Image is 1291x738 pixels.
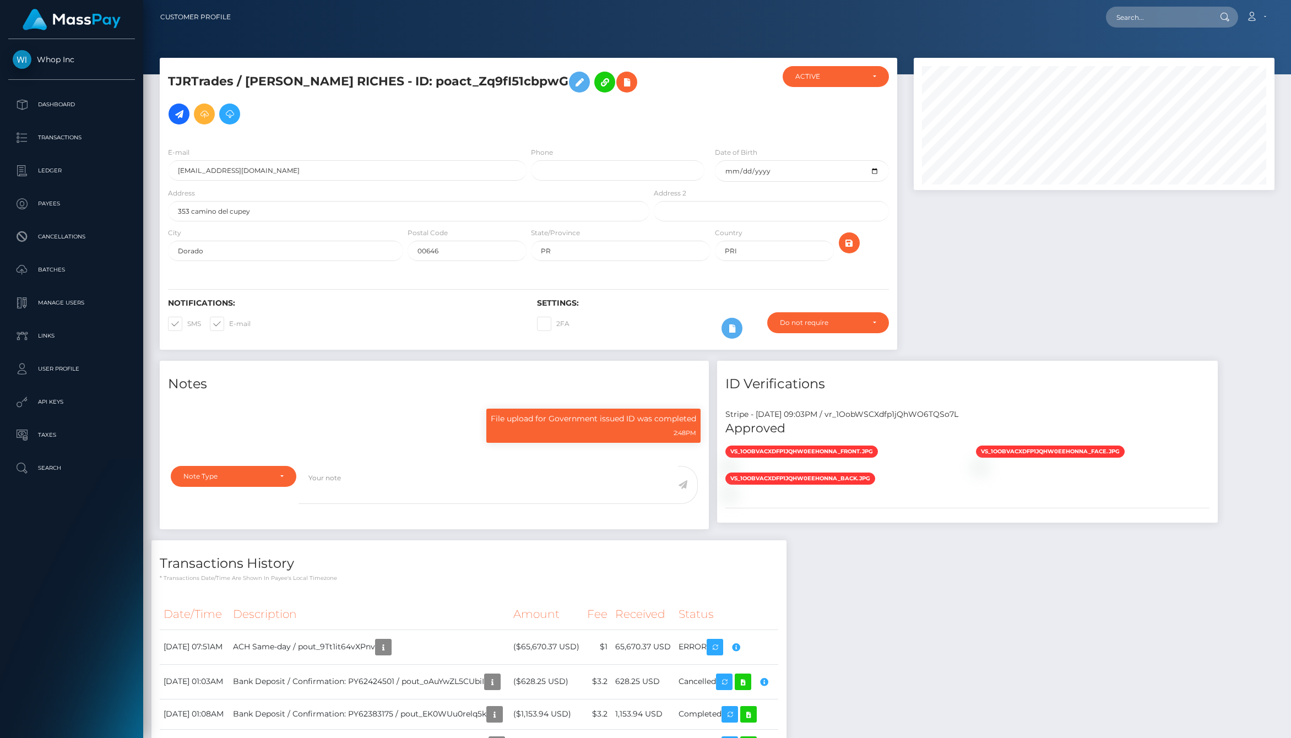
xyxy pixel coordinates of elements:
p: Transactions [13,129,131,146]
h5: TJRTrades / [PERSON_NAME] RICHES - ID: poact_Zq9fI51cbpwG [168,66,643,130]
p: Batches [13,262,131,278]
a: API Keys [8,388,135,416]
a: Taxes [8,421,135,449]
td: $3.2 [583,664,611,699]
p: Search [13,460,131,476]
label: E-mail [168,148,189,158]
h5: Approved [725,420,1209,437]
label: 2FA [537,317,569,331]
small: 2:48PM [674,429,696,437]
img: vr_1OobWSCXdfp1jQhWO6TQSo7Lfile_1OobW6CXdfp1jQhWbEMBWZWb [725,490,734,498]
h4: Notes [168,375,701,394]
label: E-mail [210,317,251,331]
td: 65,670.37 USD [611,630,675,664]
div: Note Type [183,472,271,481]
td: [DATE] 01:08AM [160,699,229,729]
td: Cancelled [675,664,778,699]
p: Dashboard [13,96,131,113]
a: Search [8,454,135,482]
div: Do not require [780,318,864,327]
p: Ledger [13,162,131,179]
button: Note Type [171,466,296,487]
a: Ledger [8,157,135,184]
button: Do not require [767,312,889,333]
label: Country [715,228,742,238]
input: Search... [1106,7,1209,28]
img: Whop Inc [13,50,31,69]
th: Received [611,599,675,630]
a: User Profile [8,355,135,383]
a: Links [8,322,135,350]
td: Bank Deposit / Confirmation: PY62424501 / pout_oAuYwZL5CUbiI [229,664,509,699]
td: ACH Same-day / pout_9Tt1it64vXPnv [229,630,509,664]
button: ACTIVE [783,66,889,87]
label: City [168,228,181,238]
a: Manage Users [8,289,135,317]
td: Bank Deposit / Confirmation: PY62383175 / pout_EK0WUu0relq5k [229,699,509,729]
label: Address [168,188,195,198]
img: MassPay Logo [23,9,121,30]
a: Batches [8,256,135,284]
th: Fee [583,599,611,630]
p: Cancellations [13,229,131,245]
label: Postal Code [408,228,448,238]
label: State/Province [531,228,580,238]
span: Whop Inc [8,55,135,64]
p: Payees [13,196,131,212]
h4: Transactions History [160,554,778,573]
h4: ID Verifications [725,375,1209,394]
label: Date of Birth [715,148,757,158]
a: Cancellations [8,223,135,251]
p: Taxes [13,427,131,443]
td: [DATE] 07:51AM [160,630,229,664]
label: Phone [531,148,553,158]
span: vs_1OobVACXdfp1jQhW0EEHonnA_face.jpg [976,446,1125,458]
span: vs_1OobVACXdfp1jQhW0EEHonnA_back.jpg [725,473,875,485]
td: ($1,153.94 USD) [509,699,583,729]
span: vs_1OobVACXdfp1jQhW0EEHonnA_front.jpg [725,446,878,458]
th: Description [229,599,509,630]
p: Links [13,328,131,344]
td: [DATE] 01:03AM [160,664,229,699]
div: ACTIVE [795,72,864,81]
th: Amount [509,599,583,630]
h6: Notifications: [168,299,520,308]
td: ERROR [675,630,778,664]
a: Payees [8,190,135,218]
td: Completed [675,699,778,729]
label: SMS [168,317,201,331]
td: ($65,670.37 USD) [509,630,583,664]
div: Stripe - [DATE] 09:03PM / vr_1OobWSCXdfp1jQhWO6TQSo7L [717,409,1218,420]
p: Manage Users [13,295,131,311]
a: Initiate Payout [169,104,189,124]
a: Customer Profile [160,6,231,29]
td: $1 [583,630,611,664]
p: User Profile [13,361,131,377]
label: Address 2 [654,188,686,198]
td: ($628.25 USD) [509,664,583,699]
p: * Transactions date/time are shown in payee's local timezone [160,574,778,582]
td: 1,153.94 USD [611,699,675,729]
td: 628.25 USD [611,664,675,699]
p: File upload for Government issued ID was completed [491,413,696,425]
td: $3.2 [583,699,611,729]
th: Status [675,599,778,630]
h6: Settings: [537,299,889,308]
a: Dashboard [8,91,135,118]
p: API Keys [13,394,131,410]
a: Transactions [8,124,135,151]
img: vr_1OobWSCXdfp1jQhWO6TQSo7Lfile_1OobVwCXdfp1jQhW6TSLNTBj [725,463,734,471]
img: vr_1OobWSCXdfp1jQhWO6TQSo7Lfile_1OobWLCXdfp1jQhWUhEYOmwF [976,463,985,471]
th: Date/Time [160,599,229,630]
